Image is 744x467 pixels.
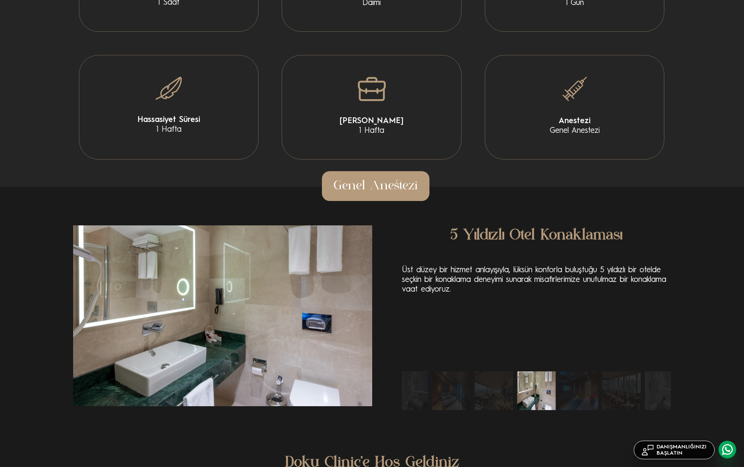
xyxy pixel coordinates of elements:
div: 4 / 10 [559,371,598,410]
span: Hassasiyet Süresi [83,115,254,125]
div: 5 / 10 [602,371,641,410]
p: Üst düzey bir hizmet anlayışıyla, lüksün konforla buluştuğu 5 yıldızlı bir otelde seçkin bir kona... [402,266,671,295]
img: summary_6.png [563,77,587,101]
div: Previous slide [77,307,87,324]
span: 1 Hafta [286,126,457,136]
span: Genel Anestezi [489,126,660,136]
a: DANIŞMANLIĞINIZIBAŞLATIN [634,441,715,459]
div: Next slide [358,307,368,324]
div: 3 / 10 [73,225,372,406]
div: 10 / 10 [389,371,428,410]
div: 1 / 10 [432,371,470,410]
span: [PERSON_NAME] [286,117,457,126]
h3: 5 Yıldızlı Otel Konaklaması [402,225,671,246]
img: summary_5.png [358,77,386,101]
span: 1 Hafta [83,125,254,135]
div: 2 / 10 [474,371,513,410]
div: 3 / 10 [517,371,556,410]
div: 6 / 10 [645,371,683,410]
img: summary_4.png [156,77,182,100]
span: Anestezi [489,117,660,126]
